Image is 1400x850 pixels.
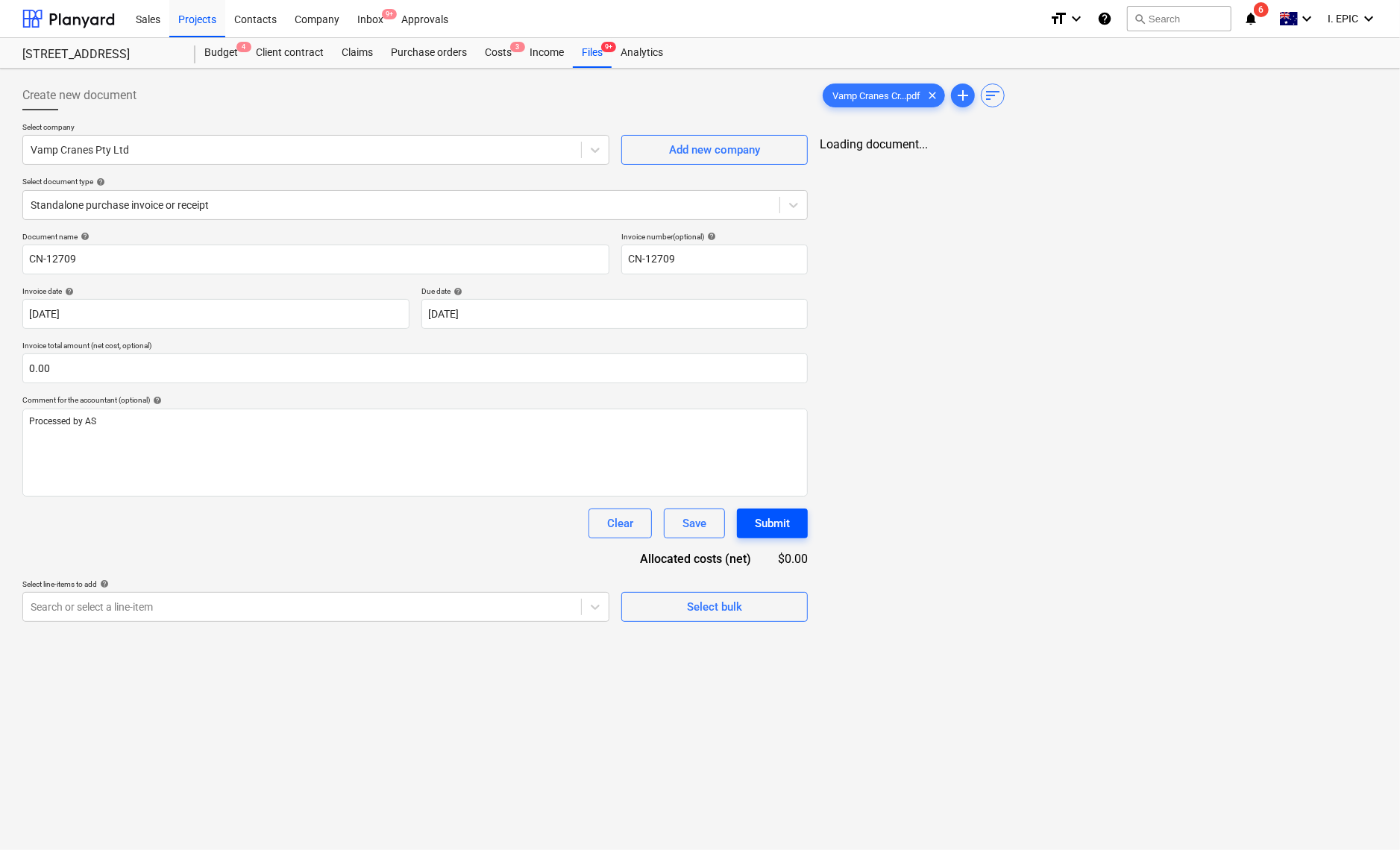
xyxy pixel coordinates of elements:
[22,299,409,329] input: Invoice date not specified
[195,38,247,68] div: Budget
[1328,13,1358,25] span: I. EPIC
[621,135,808,165] button: Add new company
[247,38,333,68] a: Client contract
[62,287,74,296] span: help
[1254,2,1269,17] span: 6
[29,416,96,426] span: Processed by AS
[755,514,790,533] div: Submit
[601,42,616,52] span: 9+
[1243,10,1258,28] i: notifications
[823,90,929,101] span: Vamp Cranes Cr...pdf
[621,592,808,622] button: Select bulk
[93,177,105,186] span: help
[195,38,247,68] a: Budget4
[704,232,716,241] span: help
[612,38,672,68] a: Analytics
[333,38,382,68] a: Claims
[588,509,652,538] button: Clear
[621,232,808,242] div: Invoice number (optional)
[1298,10,1316,28] i: keyboard_arrow_down
[150,396,162,405] span: help
[573,38,612,68] div: Files
[521,38,573,68] a: Income
[1049,10,1067,28] i: format_size
[22,286,409,296] div: Invoice date
[1134,13,1146,25] span: search
[22,395,808,405] div: Comment for the accountant (optional)
[1097,10,1112,28] i: Knowledge base
[664,509,725,538] button: Save
[476,38,521,68] a: Costs3
[510,42,525,52] span: 3
[97,579,109,588] span: help
[820,137,1378,151] div: Loading document...
[382,38,476,68] a: Purchase orders
[451,287,462,296] span: help
[476,38,521,68] div: Costs
[22,86,136,104] span: Create new document
[236,42,251,52] span: 4
[984,86,1002,104] span: sort
[22,177,808,186] div: Select document type
[1360,10,1378,28] i: keyboard_arrow_down
[22,47,178,63] div: [STREET_ADDRESS]
[1067,10,1085,28] i: keyboard_arrow_down
[1127,6,1231,31] button: Search
[669,140,760,160] div: Add new company
[421,286,809,296] div: Due date
[22,341,808,353] p: Invoice total amount (net cost, optional)
[78,232,90,241] span: help
[22,245,609,274] input: Document name
[382,9,397,19] span: 9+
[823,84,945,107] div: Vamp Cranes Cr...pdf
[775,550,808,567] div: $0.00
[687,597,742,617] div: Select bulk
[682,514,706,533] div: Save
[737,509,808,538] button: Submit
[923,86,941,104] span: clear
[22,122,609,135] p: Select company
[573,38,612,68] a: Files9+
[421,299,809,329] input: Due date not specified
[22,579,609,589] div: Select line-items to add
[22,232,609,242] div: Document name
[22,353,808,383] input: Invoice total amount (net cost, optional)
[614,550,775,567] div: Allocated costs (net)
[954,86,972,104] span: add
[621,245,808,274] input: Invoice number
[607,514,633,533] div: Clear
